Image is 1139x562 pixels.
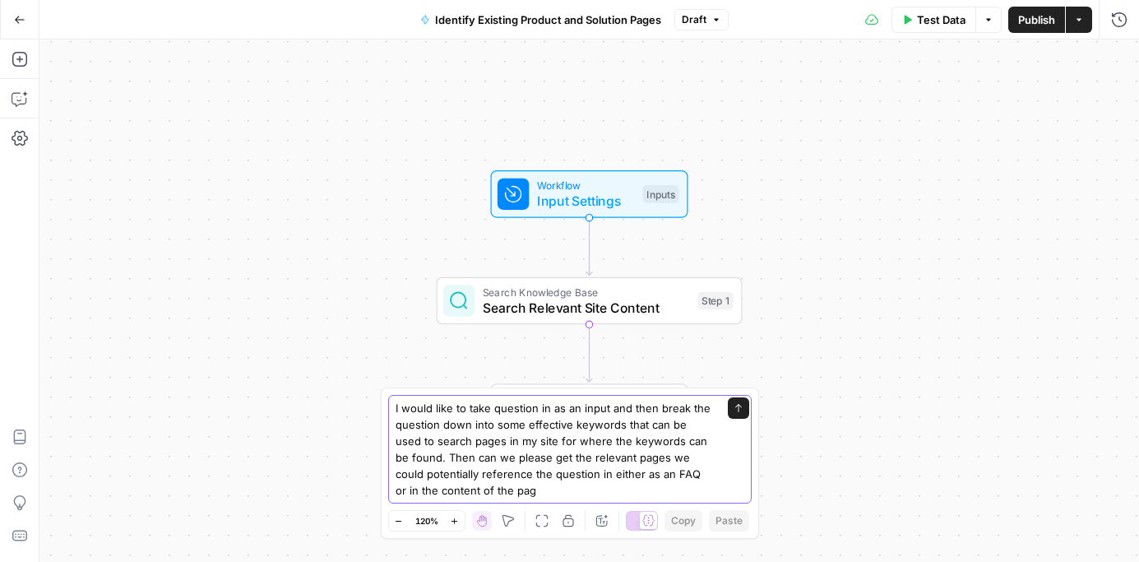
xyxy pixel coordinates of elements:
g: Edge from step_1 to end [586,324,592,382]
span: Search Relevant Site Content [483,298,690,318]
button: Identify Existing Product and Solution Pages [410,7,671,33]
button: Paste [709,510,749,532]
div: Inputs [642,185,678,203]
button: Publish [1008,7,1065,33]
span: Publish [1018,12,1055,28]
span: 120% [415,514,438,527]
div: Single OutputOutputEnd [437,383,743,431]
span: Copy [671,513,696,528]
span: Input Settings [537,191,635,211]
div: WorkflowInput SettingsInputs [437,170,743,218]
span: Paste [715,513,743,528]
div: Step 1 [698,292,734,310]
div: Search Knowledge BaseSearch Relevant Site ContentStep 1 [437,277,743,325]
span: Draft [682,12,706,27]
button: Draft [674,9,729,30]
span: Search Knowledge Base [483,284,690,300]
span: Workflow [537,178,635,193]
button: Test Data [891,7,975,33]
g: Edge from start to step_1 [586,218,592,276]
button: Copy [664,510,702,532]
span: Identify Existing Product and Solution Pages [435,12,661,28]
span: Test Data [917,12,965,28]
textarea: I would like to take question in as an input and then break the question down into some effective... [396,400,711,499]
